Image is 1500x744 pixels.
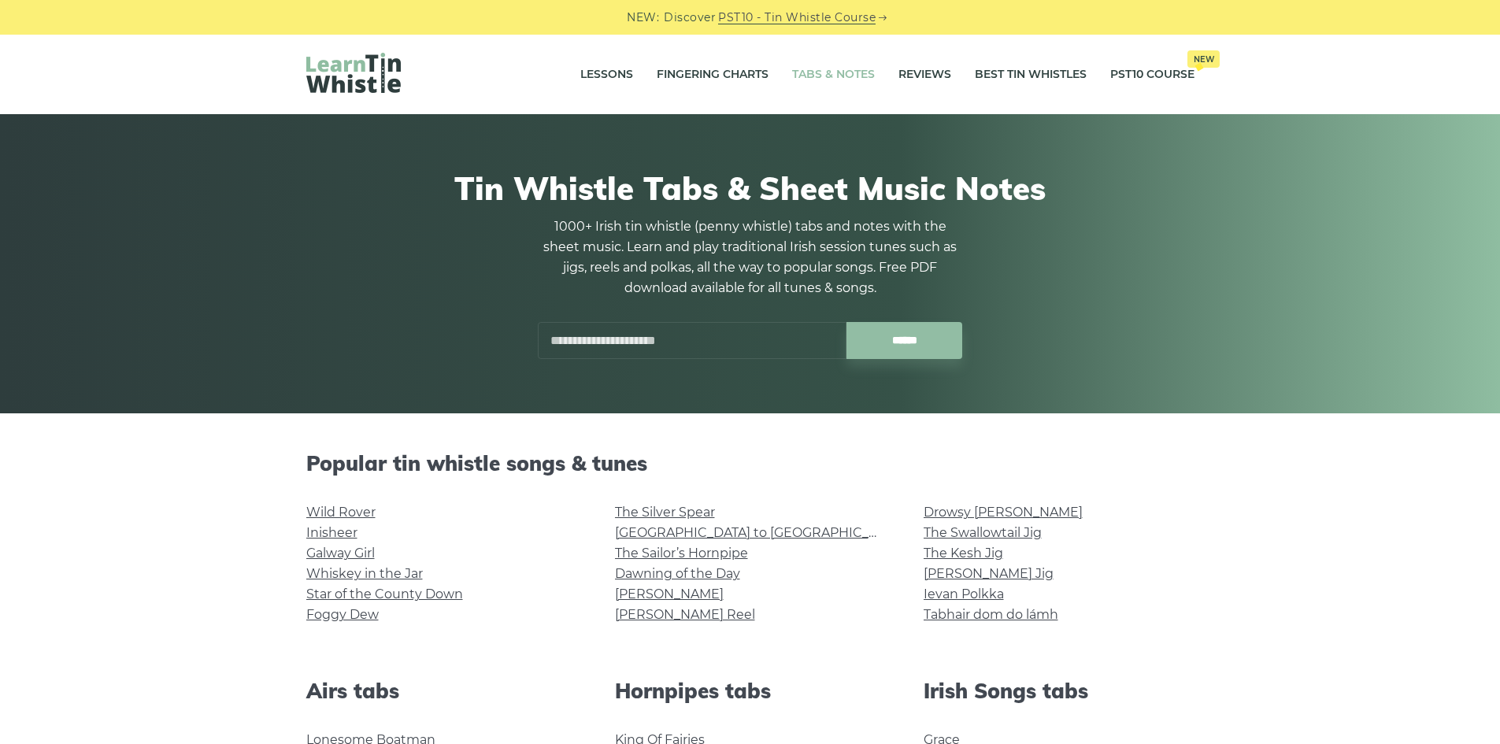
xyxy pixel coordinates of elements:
a: Ievan Polkka [924,587,1004,601]
a: Tabhair dom do lámh [924,607,1058,622]
a: Reviews [898,55,951,94]
a: Fingering Charts [657,55,769,94]
a: Wild Rover [306,505,376,520]
p: 1000+ Irish tin whistle (penny whistle) tabs and notes with the sheet music. Learn and play tradi... [538,217,963,298]
h2: Hornpipes tabs [615,679,886,703]
a: Tabs & Notes [792,55,875,94]
h2: Irish Songs tabs [924,679,1194,703]
a: The Silver Spear [615,505,715,520]
a: Dawning of the Day [615,566,740,581]
a: Whiskey in the Jar [306,566,423,581]
a: The Swallowtail Jig [924,525,1042,540]
a: Star of the County Down [306,587,463,601]
a: [GEOGRAPHIC_DATA] to [GEOGRAPHIC_DATA] [615,525,906,540]
a: Foggy Dew [306,607,379,622]
a: [PERSON_NAME] [615,587,724,601]
a: PST10 CourseNew [1110,55,1194,94]
h1: Tin Whistle Tabs & Sheet Music Notes [306,169,1194,207]
a: [PERSON_NAME] Jig [924,566,1054,581]
h2: Airs tabs [306,679,577,703]
a: Galway Girl [306,546,375,561]
a: [PERSON_NAME] Reel [615,607,755,622]
img: LearnTinWhistle.com [306,53,401,93]
a: Lessons [580,55,633,94]
a: Drowsy [PERSON_NAME] [924,505,1083,520]
span: New [1187,50,1220,68]
a: Inisheer [306,525,357,540]
a: Best Tin Whistles [975,55,1087,94]
a: The Sailor’s Hornpipe [615,546,748,561]
h2: Popular tin whistle songs & tunes [306,451,1194,476]
a: The Kesh Jig [924,546,1003,561]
